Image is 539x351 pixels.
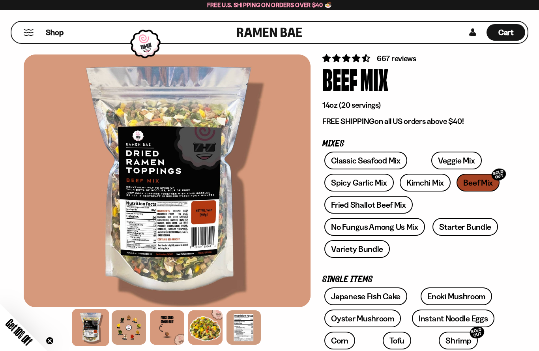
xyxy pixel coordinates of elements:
[322,116,503,126] p: on all US orders above $40!
[324,196,412,214] a: Fried Shallot Beef Mix
[322,276,503,283] p: Single Items
[322,53,372,63] span: 4.64 stars
[432,218,498,236] a: Starter Bundle
[360,64,388,94] div: Mix
[23,29,34,36] button: Mobile Menu Trigger
[469,325,486,340] div: SOLD OUT
[207,1,332,9] span: Free U.S. Shipping on Orders over $40 🍜
[324,218,425,236] a: No Fungus Among Us Mix
[487,22,525,43] a: Cart
[377,54,416,63] span: 667 reviews
[46,27,64,38] span: Shop
[498,28,514,37] span: Cart
[421,287,492,305] a: Enoki Mushroom
[383,332,411,349] a: Tofu
[324,332,355,349] a: Corn
[412,310,494,327] a: Instant Noodle Eggs
[46,337,54,345] button: Close teaser
[324,240,390,258] a: Variety Bundle
[431,152,482,169] a: Veggie Mix
[324,287,407,305] a: Japanese Fish Cake
[322,140,503,148] p: Mixes
[322,64,357,94] div: Beef
[324,174,393,191] a: Spicy Garlic Mix
[324,152,407,169] a: Classic Seafood Mix
[439,332,478,349] a: ShrimpSOLD OUT
[322,100,503,110] p: 14oz (20 servings)
[400,174,451,191] a: Kimchi Mix
[324,310,401,327] a: Oyster Mushroom
[4,317,34,347] span: Get 10% Off
[322,116,374,126] strong: FREE SHIPPING
[46,24,64,41] a: Shop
